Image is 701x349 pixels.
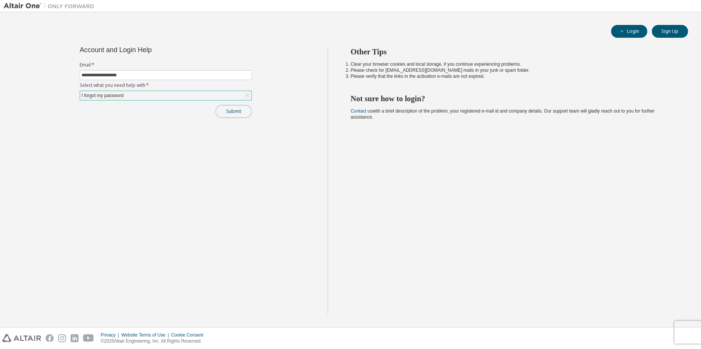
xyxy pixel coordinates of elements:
[80,82,252,88] label: Select what you need help with
[351,108,372,114] a: Contact us
[101,332,121,338] div: Privacy
[121,332,171,338] div: Website Terms of Use
[46,334,54,342] img: facebook.svg
[80,91,125,100] div: I forgot my password
[216,105,252,118] button: Submit
[351,108,655,120] span: with a brief description of the problem, your registered e-mail id and company details. Our suppo...
[80,62,252,68] label: Email
[2,334,41,342] img: altair_logo.svg
[80,47,217,53] div: Account and Login Help
[58,334,66,342] img: instagram.svg
[171,332,208,338] div: Cookie Consent
[611,25,647,38] button: Login
[101,338,208,344] p: © 2025 Altair Engineering, Inc. All Rights Reserved.
[351,47,675,57] h2: Other Tips
[351,94,675,103] h2: Not sure how to login?
[351,73,675,79] li: Please verify that the links in the activation e-mails are not expired.
[4,2,98,10] img: Altair One
[351,67,675,73] li: Please check for [EMAIL_ADDRESS][DOMAIN_NAME] mails in your junk or spam folder.
[652,25,688,38] button: Sign Up
[83,334,94,342] img: youtube.svg
[351,61,675,67] li: Clear your browser cookies and local storage, if you continue experiencing problems.
[71,334,79,342] img: linkedin.svg
[80,91,251,100] div: I forgot my password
